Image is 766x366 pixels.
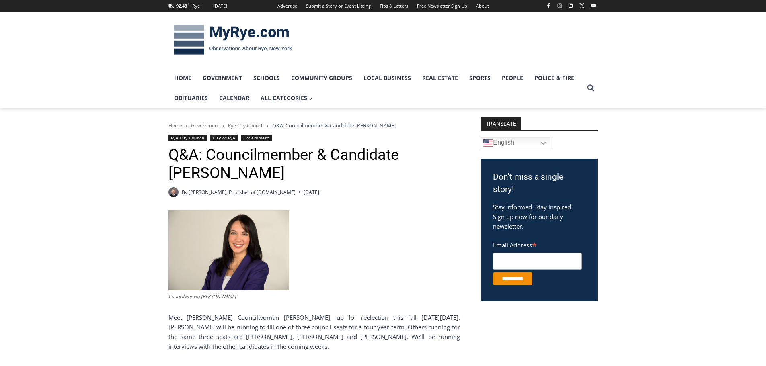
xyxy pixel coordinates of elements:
[210,135,238,141] a: City of Rye
[192,2,200,10] div: Rye
[267,123,269,129] span: >
[566,1,575,10] a: Linkedin
[481,137,550,149] a: English
[168,88,214,108] a: Obituaries
[168,68,197,88] a: Home
[304,188,319,196] time: [DATE]
[248,68,285,88] a: Schools
[417,68,464,88] a: Real Estate
[168,135,207,141] a: Rye City Council
[493,237,582,251] label: Email Address
[493,171,585,196] h3: Don't miss a single story!
[464,68,496,88] a: Sports
[228,122,263,129] a: Rye City Council
[188,2,190,6] span: F
[182,188,187,196] span: By
[272,122,396,129] span: Q&A: Councilmember & Candidate [PERSON_NAME]
[577,1,587,10] a: X
[255,88,318,108] a: All Categories
[529,68,580,88] a: Police & Fire
[168,146,460,182] h1: Q&A: Councilmember & Candidate [PERSON_NAME]
[189,189,296,196] a: [PERSON_NAME], Publisher of [DOMAIN_NAME]
[168,210,289,290] img: Julie Neenan Souza
[555,1,565,10] a: Instagram
[285,68,358,88] a: Community Groups
[168,122,182,129] a: Home
[261,94,313,102] span: All Categories
[241,135,272,141] a: Government
[588,1,598,10] a: YouTube
[168,313,460,351] p: Meet [PERSON_NAME] Councilwoman [PERSON_NAME], up for reelection this fall [DATE][DATE]. [PERSON_...
[481,117,521,130] strong: TRANSLATE
[214,88,255,108] a: Calendar
[176,3,187,9] span: 92.48
[168,187,179,197] a: Author image
[213,2,227,10] div: [DATE]
[168,68,583,108] nav: Primary Navigation
[493,202,585,231] p: Stay informed. Stay inspired. Sign up now for our daily newsletter.
[483,138,493,148] img: en
[191,122,219,129] a: Government
[185,123,188,129] span: >
[197,68,248,88] a: Government
[358,68,417,88] a: Local Business
[168,19,297,61] img: MyRye.com
[583,81,598,95] button: View Search Form
[168,293,289,300] figcaption: Councilwoman [PERSON_NAME]
[496,68,529,88] a: People
[168,121,460,129] nav: Breadcrumbs
[544,1,553,10] a: Facebook
[222,123,225,129] span: >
